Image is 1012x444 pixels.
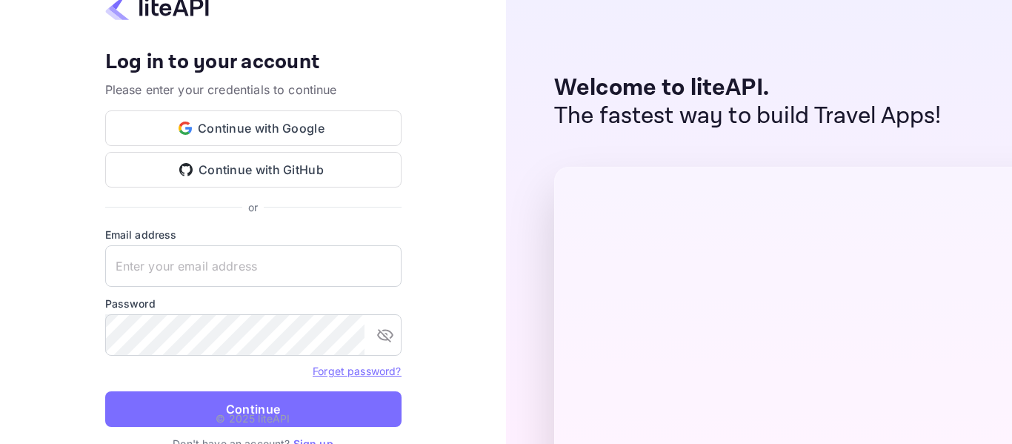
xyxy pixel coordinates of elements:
a: Forget password? [313,365,401,377]
keeper-lock: Open Keeper Popup [373,257,391,275]
label: Email address [105,227,402,242]
input: Enter your email address [105,245,402,287]
button: toggle password visibility [370,320,400,350]
button: Continue [105,391,402,427]
label: Password [105,296,402,311]
a: Forget password? [313,363,401,378]
p: © 2025 liteAPI [216,411,290,426]
p: The fastest way to build Travel Apps! [554,102,942,130]
p: Welcome to liteAPI. [554,74,942,102]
